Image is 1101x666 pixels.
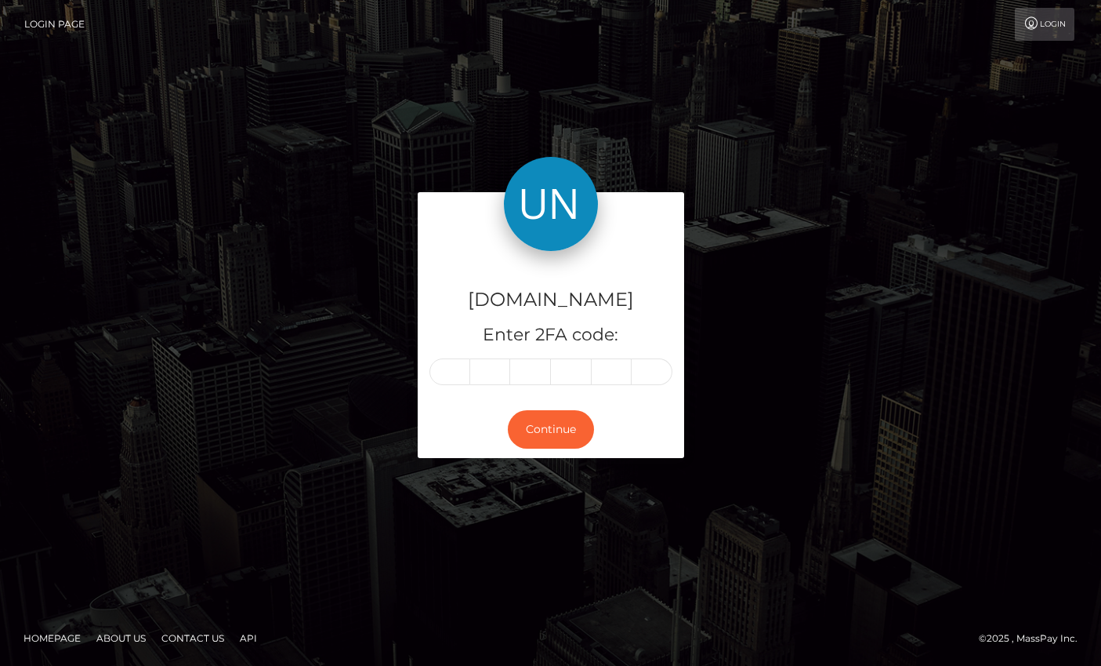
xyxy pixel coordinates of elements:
img: Unlockt.me [504,157,598,251]
a: Login [1015,8,1074,41]
a: Contact Us [155,626,230,650]
a: Homepage [17,626,87,650]
button: Continue [508,410,594,449]
h4: [DOMAIN_NAME] [429,286,672,314]
h5: Enter 2FA code: [429,323,672,348]
a: About Us [90,626,152,650]
div: © 2025 , MassPay Inc. [979,630,1089,647]
a: API [234,626,263,650]
a: Login Page [24,8,85,41]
